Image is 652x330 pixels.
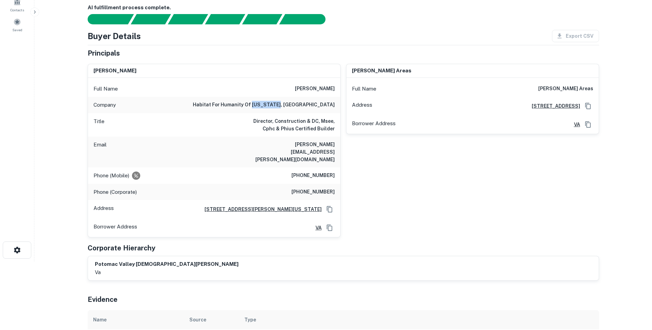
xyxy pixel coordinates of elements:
th: Source [184,310,239,329]
p: Full Name [93,85,118,93]
h6: [PERSON_NAME] [295,85,335,93]
h6: [PERSON_NAME] areas [352,67,411,75]
p: Address [93,204,114,214]
span: Contacts [10,7,24,13]
h5: Principals [88,48,120,58]
h6: habitat for humanity of [US_STATE], [GEOGRAPHIC_DATA] [193,101,335,109]
p: Full Name [352,85,376,93]
button: Copy Address [583,119,593,130]
a: [STREET_ADDRESS] [526,102,580,110]
h6: [PERSON_NAME] areas [538,85,593,93]
p: va [95,268,239,276]
div: AI fulfillment process complete. [279,14,334,24]
p: Borrower Address [93,223,137,233]
p: Title [93,117,104,132]
div: Name [93,316,107,324]
button: Copy Address [583,101,593,111]
a: Saved [2,15,32,34]
p: Company [93,101,116,109]
h5: Corporate Hierarchy [88,243,155,253]
h6: AI fulfillment process complete. [88,4,599,12]
h6: [PERSON_NAME] [93,67,136,75]
h6: potomac valley [DEMOGRAPHIC_DATA][PERSON_NAME] [95,260,239,268]
div: Sending borrower request to AI... [79,14,131,24]
a: [STREET_ADDRESS][PERSON_NAME][US_STATE] [199,205,322,213]
div: Principals found, still searching for contact information. This may take time... [242,14,282,24]
h6: [PHONE_NUMBER] [291,172,335,180]
div: Your request is received and processing... [131,14,171,24]
h6: [PERSON_NAME][EMAIL_ADDRESS][PERSON_NAME][DOMAIN_NAME] [252,141,335,163]
h6: [PHONE_NUMBER] [291,188,335,196]
div: Type [244,316,256,324]
p: Phone (Corporate) [93,188,137,196]
p: Phone (Mobile) [93,172,129,180]
span: Saved [12,27,22,33]
button: Copy Address [324,223,335,233]
iframe: Chat Widget [618,275,652,308]
a: VA [568,121,580,128]
p: Address [352,101,372,111]
h6: Director, Construction & DC, Msee, Cphc & Phius Certified Builder [252,117,335,132]
div: Documents found, AI parsing details... [168,14,208,24]
h4: Buyer Details [88,30,141,42]
th: Name [88,310,184,329]
button: Copy Address [324,204,335,214]
p: Borrower Address [352,119,396,130]
div: Source [189,316,206,324]
p: Email [93,141,107,163]
div: Requests to not be contacted at this number [132,172,140,180]
th: Type [239,310,557,329]
div: Principals found, AI now looking for contact information... [205,14,245,24]
a: VA [310,224,322,232]
h5: Evidence [88,294,118,305]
